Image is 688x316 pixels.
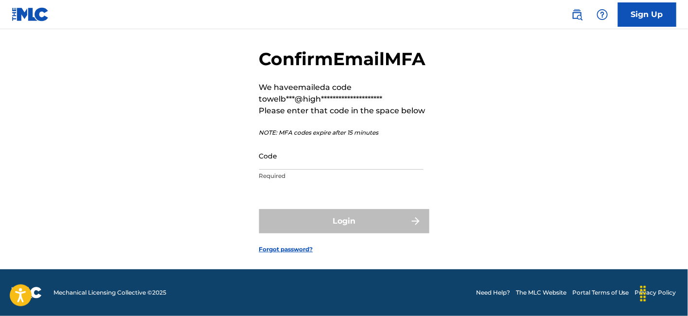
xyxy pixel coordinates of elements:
iframe: Chat Widget [639,269,688,316]
img: MLC Logo [12,7,49,21]
div: Help [593,5,612,24]
span: Mechanical Licensing Collective © 2025 [53,288,166,297]
a: Forgot password? [259,245,313,254]
img: help [597,9,608,20]
p: Please enter that code in the space below [259,105,429,117]
div: Drag [635,279,651,308]
a: Portal Terms of Use [572,288,629,297]
a: The MLC Website [516,288,566,297]
p: NOTE: MFA codes expire after 15 minutes [259,128,429,137]
a: Privacy Policy [635,288,676,297]
img: logo [12,287,42,298]
p: Required [259,172,423,180]
a: Sign Up [618,2,676,27]
h2: Confirm Email MFA [259,48,429,70]
img: search [571,9,583,20]
a: Need Help? [476,288,510,297]
a: Public Search [567,5,587,24]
